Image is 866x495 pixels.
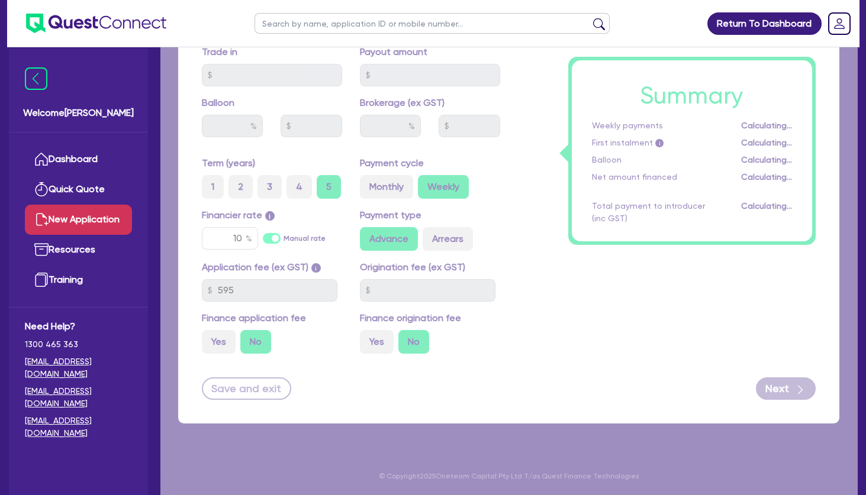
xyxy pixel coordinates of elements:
a: [EMAIL_ADDRESS][DOMAIN_NAME] [25,415,132,439]
img: quest-connect-logo-blue [26,14,166,33]
a: Training [25,265,132,295]
span: Welcome [PERSON_NAME] [23,106,134,120]
a: [EMAIL_ADDRESS][DOMAIN_NAME] [25,385,132,410]
img: new-application [34,212,49,227]
img: training [34,273,49,287]
a: Dropdown toggle [824,8,855,39]
span: 1300 465 363 [25,338,132,351]
a: New Application [25,205,132,235]
a: Return To Dashboard [707,12,822,35]
a: Quick Quote [25,174,132,205]
a: [EMAIL_ADDRESS][DOMAIN_NAME] [25,355,132,380]
input: Search by name, application ID or mobile number... [255,13,610,34]
a: Resources [25,235,132,265]
img: resources [34,242,49,257]
img: icon-menu-close [25,67,47,90]
span: Need Help? [25,319,132,334]
a: Dashboard [25,144,132,174]
img: quick-quote [34,182,49,196]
